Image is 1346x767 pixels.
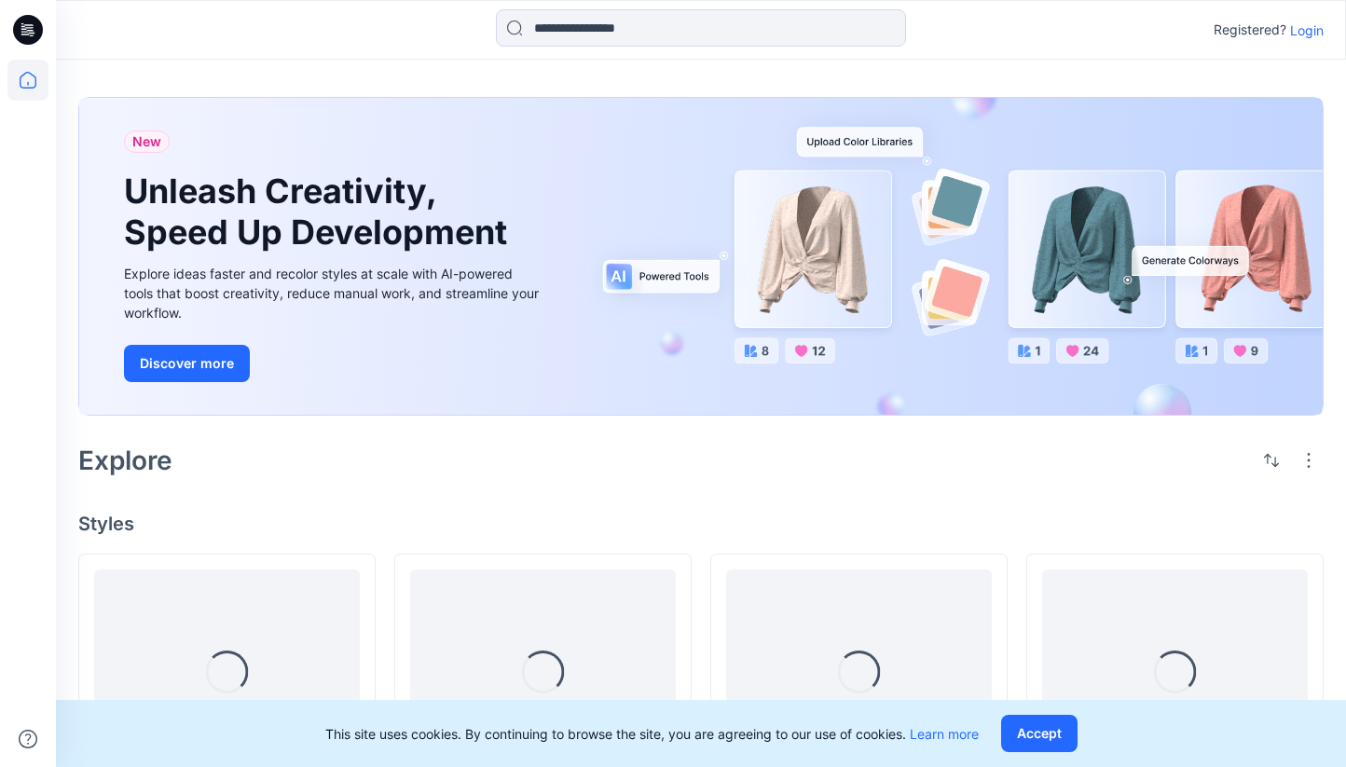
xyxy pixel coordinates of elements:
button: Accept [1001,715,1078,752]
p: Login [1290,21,1324,40]
button: Discover more [124,345,250,382]
span: New [132,130,161,153]
h4: Styles [78,513,1324,535]
a: Discover more [124,345,543,382]
p: Registered? [1214,19,1286,41]
h1: Unleash Creativity, Speed Up Development [124,171,515,252]
div: Explore ideas faster and recolor styles at scale with AI-powered tools that boost creativity, red... [124,264,543,322]
p: This site uses cookies. By continuing to browse the site, you are agreeing to our use of cookies. [325,724,979,744]
h2: Explore [78,445,172,475]
a: Learn more [910,726,979,742]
